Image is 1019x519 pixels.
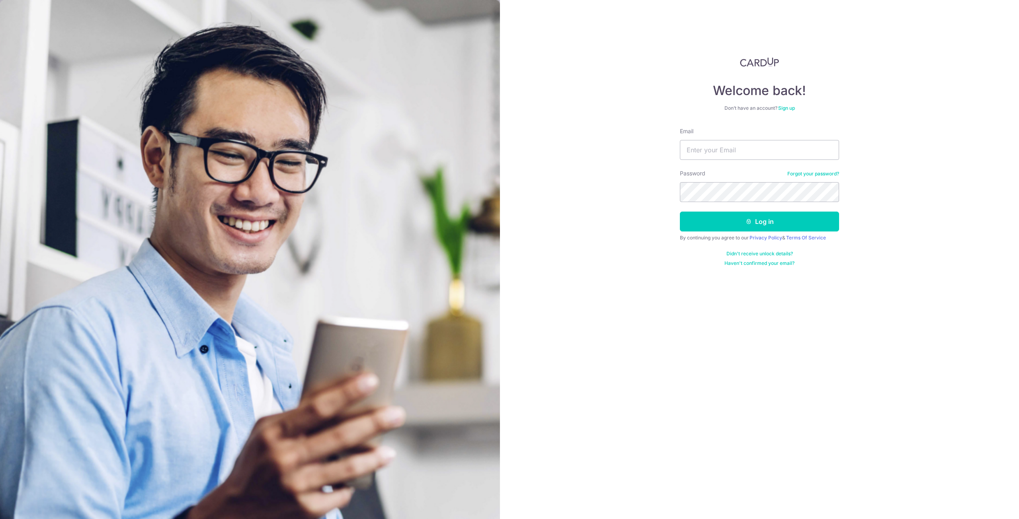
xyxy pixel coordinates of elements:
[680,83,839,99] h4: Welcome back!
[680,127,693,135] label: Email
[680,140,839,160] input: Enter your Email
[786,235,826,241] a: Terms Of Service
[740,57,779,67] img: CardUp Logo
[787,171,839,177] a: Forgot your password?
[680,105,839,111] div: Don’t have an account?
[680,212,839,231] button: Log in
[726,251,793,257] a: Didn't receive unlock details?
[680,235,839,241] div: By continuing you agree to our &
[750,235,782,241] a: Privacy Policy
[778,105,795,111] a: Sign up
[680,169,705,177] label: Password
[724,260,795,266] a: Haven't confirmed your email?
